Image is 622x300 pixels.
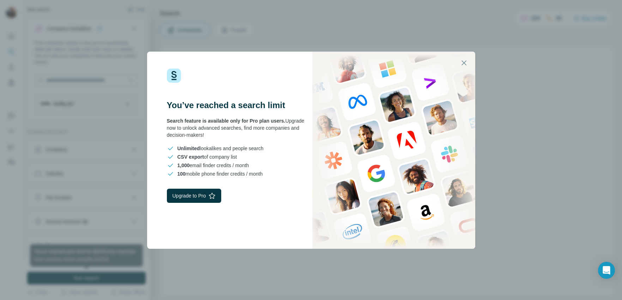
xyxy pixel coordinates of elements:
[177,154,204,160] span: CSV export
[167,189,222,203] button: Upgrade to Pro
[177,170,263,177] span: mobile phone finder credits / month
[177,145,264,152] span: lookalikes and people search
[312,52,475,249] img: Surfe Stock Photo - showing people and technologies
[167,118,285,124] span: Search feature is available only for Pro plan users.
[598,262,615,279] div: Open Intercom Messenger
[167,117,311,139] div: Upgrade now to unlock advanced searches, find more companies and decision-makers!
[177,153,237,160] span: of company list
[177,162,249,169] span: email finder credits / month
[177,146,200,151] span: Unlimited
[177,171,186,177] span: 100
[177,163,190,168] span: 1,000
[167,100,311,111] h3: You’ve reached a search limit
[167,69,181,83] img: Surfe Logo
